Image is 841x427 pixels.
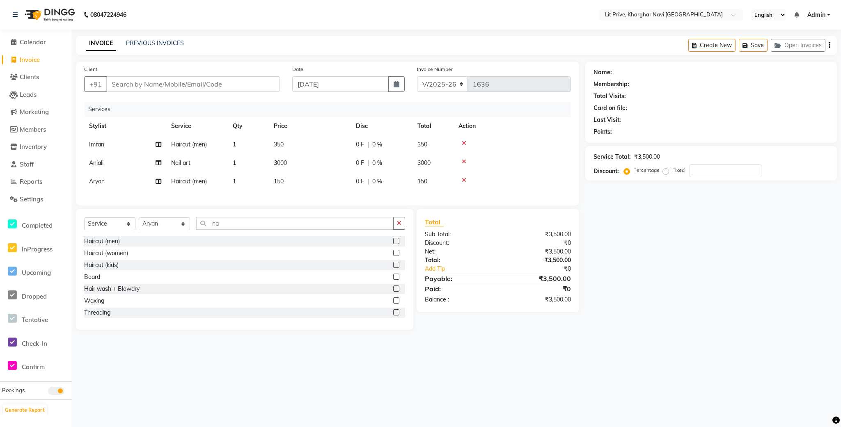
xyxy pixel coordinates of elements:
div: Services [85,102,577,117]
button: Create New [688,39,736,52]
div: Total Visits: [594,92,626,100]
th: Disc [351,117,412,135]
span: Reports [20,178,42,185]
div: Service Total: [594,153,631,161]
span: 0 F [356,159,364,167]
label: Fixed [672,167,685,174]
a: Leads [2,90,70,100]
span: Haircut (men) [171,178,207,185]
span: 1 [233,159,236,167]
span: Leads [20,91,37,98]
a: PREVIOUS INVOICES [126,39,184,47]
button: Save [739,39,768,52]
div: Discount: [419,239,498,247]
span: 3000 [274,159,287,167]
div: Points: [594,128,612,136]
span: 350 [274,141,284,148]
a: Invoice [2,55,70,65]
a: Clients [2,73,70,82]
div: Card on file: [594,104,627,112]
span: Calendar [20,38,46,46]
div: ₹3,500.00 [498,274,577,283]
span: Anjali [89,159,103,167]
div: Membership: [594,80,629,89]
a: INVOICE [86,36,116,51]
th: Qty [228,117,269,135]
div: ₹0 [498,284,577,294]
span: 1 [233,141,236,148]
span: 150 [274,178,284,185]
div: ₹3,500.00 [498,247,577,256]
span: Aryan [89,178,105,185]
span: Inventory [20,143,47,151]
img: logo [21,3,77,26]
span: Staff [20,160,34,168]
div: ₹3,500.00 [498,230,577,239]
th: Service [166,117,228,135]
span: InProgress [22,245,53,253]
span: 0 % [372,140,382,149]
div: Paid: [419,284,498,294]
span: | [367,177,369,186]
input: Search or Scan [196,217,394,230]
span: Completed [22,221,53,229]
span: Settings [20,195,43,203]
div: ₹0 [498,239,577,247]
div: Net: [419,247,498,256]
button: Generate Report [3,404,47,416]
span: Dropped [22,292,47,300]
div: Haircut (men) [84,237,120,246]
button: Open Invoices [771,39,825,52]
th: Price [269,117,351,135]
div: Last Visit: [594,116,621,124]
div: Discount: [594,167,619,176]
a: Calendar [2,38,70,47]
a: Reports [2,177,70,187]
div: Total: [419,256,498,265]
a: Marketing [2,107,70,117]
div: Payable: [419,274,498,283]
div: Haircut (women) [84,249,128,258]
label: Invoice Number [417,66,453,73]
label: Client [84,66,97,73]
span: Nail art [171,159,190,167]
span: 150 [417,178,427,185]
span: Admin [807,11,825,19]
span: Members [20,126,46,133]
th: Total [412,117,454,135]
span: 0 % [372,177,382,186]
input: Search by Name/Mobile/Email/Code [106,76,280,92]
span: Bookings [2,387,25,393]
span: 1 [233,178,236,185]
th: Stylist [84,117,166,135]
a: Members [2,125,70,135]
span: Marketing [20,108,49,116]
span: 350 [417,141,427,148]
div: Hair wash + Blowdry [84,285,140,293]
label: Percentage [633,167,660,174]
button: +91 [84,76,107,92]
a: Staff [2,160,70,169]
span: Total [425,218,444,226]
span: Upcoming [22,269,51,276]
a: Settings [2,195,70,204]
div: Beard [84,273,100,281]
span: 0 F [356,140,364,149]
span: Clients [20,73,39,81]
span: 3000 [417,159,431,167]
span: Haircut (men) [171,141,207,148]
span: 0 % [372,159,382,167]
span: Tentative [22,316,48,324]
div: Name: [594,68,612,77]
th: Action [454,117,571,135]
span: 0 F [356,177,364,186]
span: Imran [89,141,104,148]
div: ₹3,500.00 [498,256,577,265]
a: Inventory [2,142,70,152]
span: Confirm [22,363,45,371]
span: | [367,159,369,167]
div: Balance : [419,295,498,304]
div: Waxing [84,297,104,305]
div: Sub Total: [419,230,498,239]
a: Add Tip [419,265,511,273]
